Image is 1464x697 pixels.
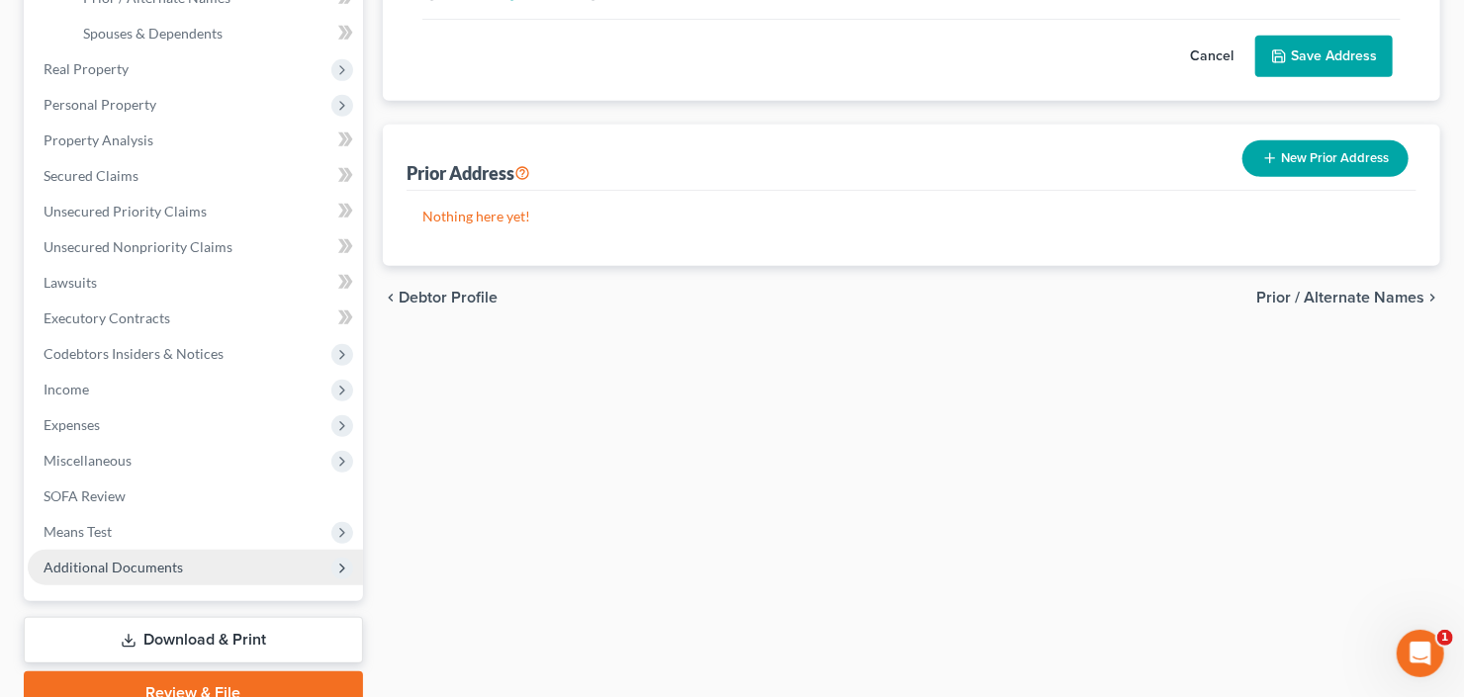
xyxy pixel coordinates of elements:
span: Secured Claims [44,167,138,184]
button: New Prior Address [1242,140,1409,177]
span: Income [44,381,89,397]
a: Spouses & Dependents [67,16,363,51]
span: Property Analysis [44,131,153,148]
a: Executory Contracts [28,301,363,336]
span: 1 [1437,630,1453,646]
a: Property Analysis [28,123,363,158]
span: Means Test [44,523,112,540]
a: Unsecured Priority Claims [28,194,363,229]
a: Download & Print [24,617,363,663]
p: Nothing here yet! [422,207,1401,226]
iframe: Intercom live chat [1397,630,1444,677]
button: Prior / Alternate Names chevron_right [1256,290,1440,305]
span: Miscellaneous [44,452,132,469]
a: Unsecured Nonpriority Claims [28,229,363,265]
i: chevron_left [383,290,399,305]
span: SOFA Review [44,487,126,504]
span: Codebtors Insiders & Notices [44,345,224,362]
span: Executory Contracts [44,309,170,326]
div: Prior Address [407,161,530,185]
span: Spouses & Dependents [83,25,223,42]
a: SOFA Review [28,479,363,514]
span: Prior / Alternate Names [1256,290,1424,305]
span: Debtor Profile [399,290,498,305]
a: Lawsuits [28,265,363,301]
button: Cancel [1168,37,1255,76]
span: Lawsuits [44,274,97,291]
span: Unsecured Nonpriority Claims [44,238,232,255]
span: Expenses [44,416,100,433]
span: Real Property [44,60,129,77]
span: Additional Documents [44,559,183,575]
button: Save Address [1255,36,1393,77]
span: Unsecured Priority Claims [44,203,207,219]
span: Personal Property [44,96,156,113]
button: chevron_left Debtor Profile [383,290,498,305]
a: Secured Claims [28,158,363,194]
i: chevron_right [1424,290,1440,305]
